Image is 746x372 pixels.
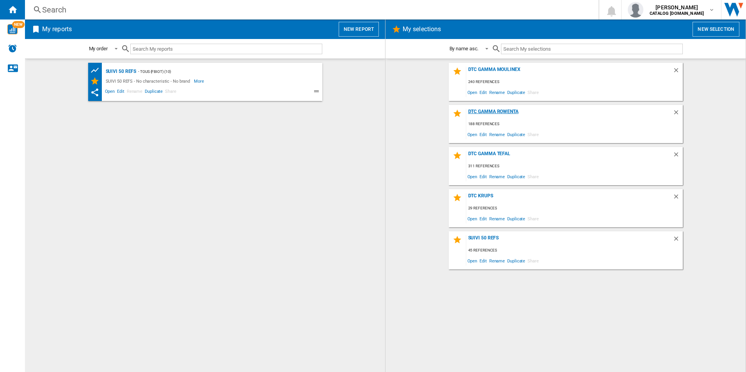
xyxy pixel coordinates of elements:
[466,119,683,129] div: 188 references
[673,151,683,161] div: Delete
[466,87,479,97] span: Open
[478,87,488,97] span: Edit
[673,67,683,77] div: Delete
[506,213,526,224] span: Duplicate
[164,88,178,97] span: Share
[466,213,479,224] span: Open
[478,171,488,182] span: Edit
[488,171,506,182] span: Rename
[7,24,18,34] img: wise-card.svg
[673,193,683,204] div: Delete
[478,213,488,224] span: Edit
[526,255,540,266] span: Share
[104,76,194,86] div: SUIVI 50 REFS - No characteristic - No brand
[488,213,506,224] span: Rename
[136,67,306,76] div: - TOUS (fbiot) (10)
[526,87,540,97] span: Share
[488,255,506,266] span: Rename
[126,88,144,97] span: Rename
[628,2,643,18] img: profile.jpg
[488,129,506,140] span: Rename
[693,22,739,37] button: New selection
[90,66,104,75] div: Product prices grid
[90,88,99,97] ng-md-icon: This report has been shared with you
[466,151,673,161] div: DTC GAMMA TEFAL
[478,255,488,266] span: Edit
[478,129,488,140] span: Edit
[339,22,379,37] button: New report
[466,77,683,87] div: 240 references
[116,88,126,97] span: Edit
[401,22,442,37] h2: My selections
[90,76,104,86] div: My Selections
[506,171,526,182] span: Duplicate
[673,235,683,246] div: Delete
[466,193,673,204] div: DTC KRUPS
[526,171,540,182] span: Share
[466,204,683,213] div: 29 references
[526,213,540,224] span: Share
[488,87,506,97] span: Rename
[12,21,25,28] span: NEW
[8,44,17,53] img: alerts-logo.svg
[650,11,704,16] b: CATALOG [DOMAIN_NAME]
[466,255,479,266] span: Open
[41,22,73,37] h2: My reports
[194,76,205,86] span: More
[449,46,479,51] div: By name asc.
[130,44,322,54] input: Search My reports
[650,4,704,11] span: [PERSON_NAME]
[506,87,526,97] span: Duplicate
[673,109,683,119] div: Delete
[506,129,526,140] span: Duplicate
[466,67,673,77] div: DTC GAMMA MOULINEX
[466,246,683,255] div: 45 references
[526,129,540,140] span: Share
[42,4,578,15] div: Search
[466,235,673,246] div: SUIVI 50 REFS
[89,46,108,51] div: My order
[506,255,526,266] span: Duplicate
[466,171,479,182] span: Open
[104,67,137,76] div: SUIVI 50 REFS
[104,88,116,97] span: Open
[466,161,683,171] div: 311 references
[466,109,673,119] div: DTC Gamma Rowenta
[144,88,164,97] span: Duplicate
[466,129,479,140] span: Open
[501,44,682,54] input: Search My selections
